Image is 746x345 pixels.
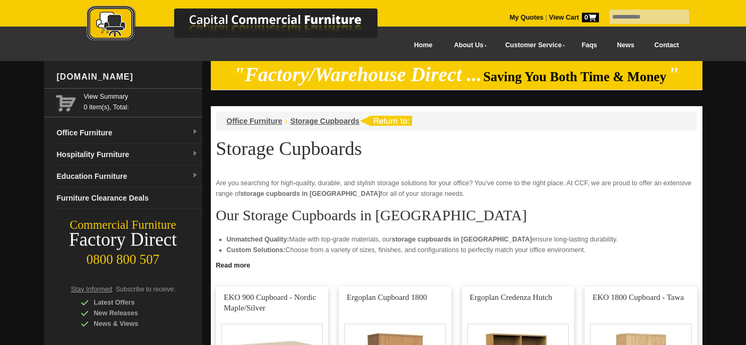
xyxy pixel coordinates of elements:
[211,257,702,271] a: Click to read more
[572,33,607,57] a: Faqs
[192,172,198,179] img: dropdown
[290,117,359,125] a: Storage Cupboards
[53,61,202,93] div: [DOMAIN_NAME]
[227,255,687,266] li: Our customer service team is right here in [GEOGRAPHIC_DATA] to assist you with any queries or co...
[668,64,679,85] em: "
[392,236,532,243] strong: storage cupboards in [GEOGRAPHIC_DATA]
[71,286,113,293] span: Stay Informed
[44,218,202,232] div: Commercial Furniture
[644,33,689,57] a: Contact
[483,70,666,84] span: Saving You Both Time & Money
[216,208,697,223] h2: Our Storage Cupboards in [GEOGRAPHIC_DATA]
[53,166,202,187] a: Education Furnituredropdown
[359,116,412,126] img: return to
[84,91,198,102] a: View Summary
[81,308,182,318] div: New Releases
[84,91,198,111] span: 0 item(s), Total:
[442,33,493,57] a: About Us
[227,245,687,255] li: Choose from a variety of sizes, finishes, and configurations to perfectly match your office envir...
[57,5,429,44] img: Capital Commercial Furniture Logo
[227,236,289,243] strong: Unmatched Quality:
[285,116,288,126] li: ›
[57,5,429,47] a: Capital Commercial Furniture Logo
[216,139,697,159] h1: Storage Cupboards
[81,318,182,329] div: News & Views
[192,129,198,135] img: dropdown
[81,297,182,308] div: Latest Offers
[53,144,202,166] a: Hospitality Furnituredropdown
[53,187,202,209] a: Furniture Clearance Deals
[192,151,198,157] img: dropdown
[227,117,282,125] a: Office Furniture
[240,190,380,197] strong: storage cupboards in [GEOGRAPHIC_DATA]
[53,122,202,144] a: Office Furnituredropdown
[234,64,482,85] em: "Factory/Warehouse Direct ...
[547,14,598,21] a: View Cart0
[227,234,687,245] li: Made with top-grade materials, our ensure long-lasting durability.
[116,286,175,293] span: Subscribe to receive:
[216,178,697,199] p: Are you searching for high-quality, durable, and stylish storage solutions for your office? You’v...
[607,33,644,57] a: News
[549,14,599,21] strong: View Cart
[44,247,202,267] div: 0800 800 507
[44,232,202,247] div: Factory Direct
[493,33,571,57] a: Customer Service
[227,257,287,264] strong: NZ-Based Support:
[227,246,286,254] strong: Custom Solutions:
[582,13,599,22] span: 0
[510,14,544,21] a: My Quotes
